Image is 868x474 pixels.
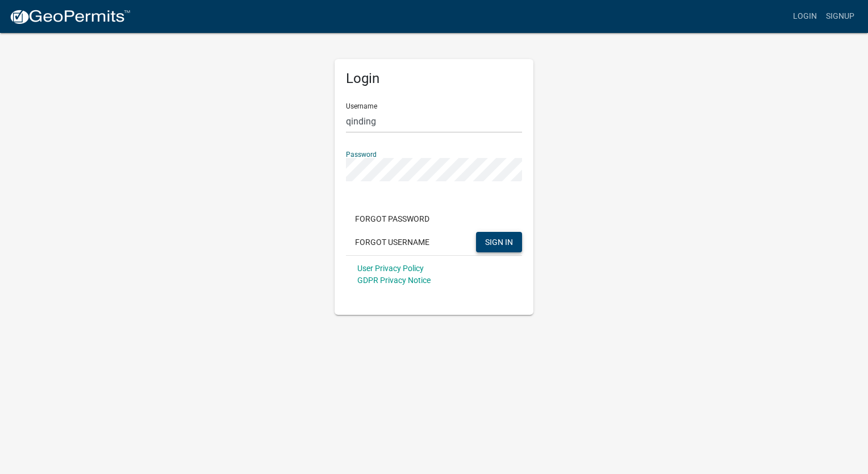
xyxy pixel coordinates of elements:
[357,276,431,285] a: GDPR Privacy Notice
[485,237,513,246] span: SIGN IN
[821,6,859,27] a: Signup
[788,6,821,27] a: Login
[346,232,439,252] button: Forgot Username
[357,264,424,273] a: User Privacy Policy
[346,70,522,87] h5: Login
[346,209,439,229] button: Forgot Password
[476,232,522,252] button: SIGN IN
